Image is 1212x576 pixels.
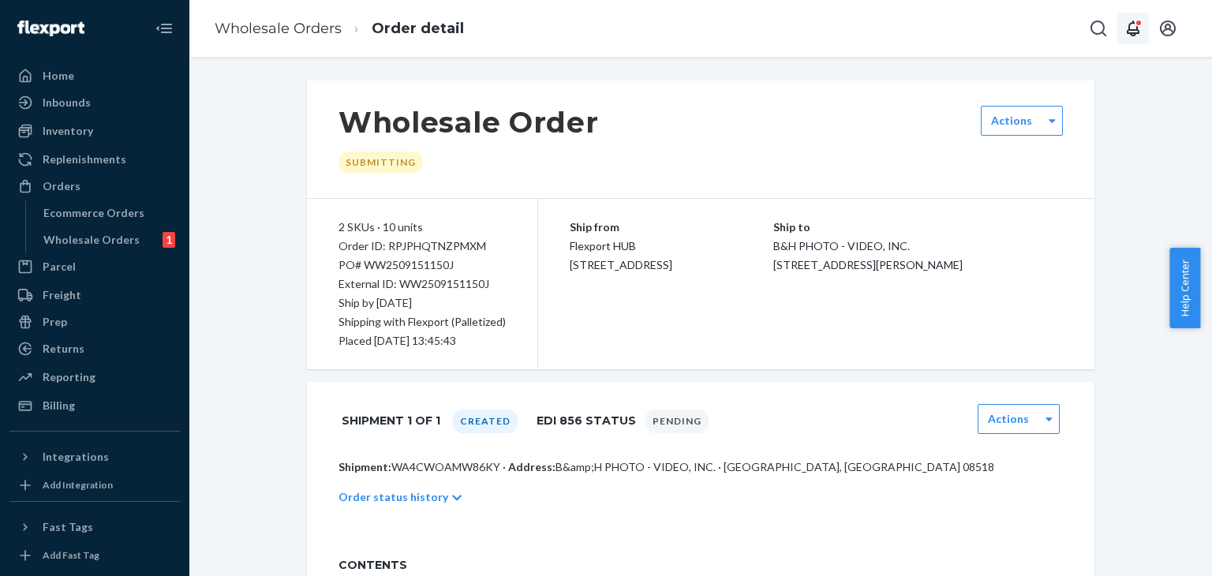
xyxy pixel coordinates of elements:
[339,256,506,275] div: PO# WW2509151150J
[43,449,109,465] div: Integrations
[453,410,518,433] div: Created
[43,478,113,492] div: Add Integration
[1169,248,1200,328] button: Help Center
[148,13,180,44] button: Close Navigation
[9,546,180,565] a: Add Fast Tag
[9,90,180,115] a: Inbounds
[43,95,91,110] div: Inbounds
[163,232,175,248] div: 1
[9,514,180,540] button: Fast Tags
[339,557,1063,573] span: CONTENTS
[339,106,599,139] h1: Wholesale Order
[36,200,181,226] a: Ecommerce Orders
[991,113,1032,129] label: Actions
[537,404,636,437] h1: EDI 856 Status
[339,312,506,331] p: Shipping with Flexport (Palletized)
[43,287,81,303] div: Freight
[1152,13,1184,44] button: Open account menu
[339,218,506,237] div: 2 SKUs · 10 units
[570,239,672,271] span: Flexport HUB [STREET_ADDRESS]
[43,68,74,84] div: Home
[9,476,180,495] a: Add Integration
[43,398,75,413] div: Billing
[9,393,180,418] a: Billing
[508,460,555,473] span: Address:
[43,341,84,357] div: Returns
[9,254,180,279] a: Parcel
[43,123,93,139] div: Inventory
[339,331,506,350] div: Placed [DATE] 13:45:43
[43,259,76,275] div: Parcel
[9,63,180,88] a: Home
[988,411,1029,427] label: Actions
[43,548,99,562] div: Add Fast Tag
[9,118,180,144] a: Inventory
[9,282,180,308] a: Freight
[43,314,67,330] div: Prep
[9,444,180,469] button: Integrations
[645,410,709,433] div: Pending
[43,369,95,385] div: Reporting
[43,151,126,167] div: Replenishments
[1083,13,1114,44] button: Open Search Box
[17,21,84,36] img: Flexport logo
[1117,13,1149,44] button: Open notifications
[43,232,140,248] div: Wholesale Orders
[339,151,423,173] div: Submitting
[570,218,773,237] p: Ship from
[215,20,342,37] a: Wholesale Orders
[773,239,963,271] span: B&H PHOTO - VIDEO, INC. [STREET_ADDRESS][PERSON_NAME]
[339,489,448,505] p: Order status history
[9,336,180,361] a: Returns
[43,519,93,535] div: Fast Tags
[9,174,180,199] a: Orders
[9,365,180,390] a: Reporting
[36,227,181,252] a: Wholesale Orders1
[339,275,506,294] div: External ID: WW2509151150J
[43,205,144,221] div: Ecommerce Orders
[43,178,80,194] div: Orders
[9,147,180,172] a: Replenishments
[339,460,391,473] span: Shipment:
[9,309,180,335] a: Prep
[32,11,88,25] span: Support
[342,404,440,437] h1: Shipment 1 of 1
[339,459,1063,475] p: WA4CWOAMW86KY · B&amp;H PHOTO - VIDEO, INC. · [GEOGRAPHIC_DATA], [GEOGRAPHIC_DATA] 08518
[372,20,464,37] a: Order detail
[202,6,477,52] ol: breadcrumbs
[339,237,506,256] div: Order ID: RPJPHQTNZPMXM
[773,218,1064,237] p: Ship to
[339,294,506,312] p: Ship by [DATE]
